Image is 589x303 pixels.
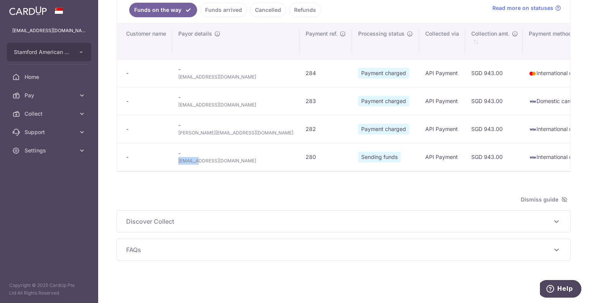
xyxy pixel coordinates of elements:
[25,73,75,81] span: Home
[299,115,352,143] td: 282
[126,153,166,161] div: -
[14,48,71,56] span: Stamford American International School Pte Ltd
[172,87,299,115] td: -
[419,143,465,171] td: API Payment
[172,143,299,171] td: -
[178,157,293,165] span: [EMAIL_ADDRESS][DOMAIN_NAME]
[25,110,75,118] span: Collect
[172,59,299,87] td: -
[172,24,299,59] th: Payor details
[299,59,352,87] td: 284
[471,30,510,38] span: Collection amt.
[17,5,33,12] span: Help
[523,59,587,87] td: International card
[25,92,75,99] span: Pay
[465,143,523,171] td: SGD 943.00
[358,68,409,79] span: Payment charged
[492,4,553,12] span: Read more on statuses
[289,3,321,17] a: Refunds
[358,152,401,162] span: Sending funds
[419,24,465,59] th: Collected via
[465,59,523,87] td: SGD 943.00
[12,27,86,34] p: [EMAIL_ADDRESS][DOMAIN_NAME]
[419,59,465,87] td: API Payment
[117,24,172,59] th: Customer name
[465,24,523,59] th: Collection amt. : activate to sort column ascending
[25,147,75,154] span: Settings
[129,3,197,17] a: Funds on the way
[25,128,75,136] span: Support
[178,101,293,109] span: [EMAIL_ADDRESS][DOMAIN_NAME]
[419,115,465,143] td: API Payment
[7,43,91,61] button: Stamford American International School Pte Ltd
[200,3,247,17] a: Funds arrived
[250,3,286,17] a: Cancelled
[126,245,552,254] span: FAQs
[306,30,337,38] span: Payment ref.
[465,87,523,115] td: SGD 943.00
[529,98,536,105] img: visa-sm-192604c4577d2d35970c8ed26b86981c2741ebd56154ab54ad91a526f0f24972.png
[358,124,409,134] span: Payment charged
[521,195,568,204] span: Dismiss guide
[465,115,523,143] td: SGD 943.00
[178,30,212,38] span: Payor details
[126,245,561,254] p: FAQs
[523,87,587,115] td: Domestic card
[126,69,166,77] div: -
[419,87,465,115] td: API Payment
[9,6,47,15] img: CardUp
[178,73,293,81] span: [EMAIL_ADDRESS][DOMAIN_NAME]
[352,24,419,59] th: Processing status
[523,24,587,59] th: Payment method
[529,126,536,133] img: visa-sm-192604c4577d2d35970c8ed26b86981c2741ebd56154ab54ad91a526f0f24972.png
[172,115,299,143] td: -
[523,115,587,143] td: International card
[299,87,352,115] td: 283
[126,217,561,226] p: Discover Collect
[299,143,352,171] td: 280
[492,4,561,12] a: Read more on statuses
[126,217,552,226] span: Discover Collect
[299,24,352,59] th: Payment ref.
[126,97,166,105] div: -
[178,129,293,137] span: [PERSON_NAME][EMAIL_ADDRESS][DOMAIN_NAME]
[529,154,536,161] img: visa-sm-192604c4577d2d35970c8ed26b86981c2741ebd56154ab54ad91a526f0f24972.png
[358,96,409,106] span: Payment charged
[529,70,536,77] img: mastercard-sm-87a3fd1e0bddd137fecb07648320f44c262e2538e7db6024463105ddbc961eb2.png
[523,143,587,171] td: International card
[126,125,166,133] div: -
[358,30,405,38] span: Processing status
[540,280,581,299] iframe: Opens a widget where you can find more information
